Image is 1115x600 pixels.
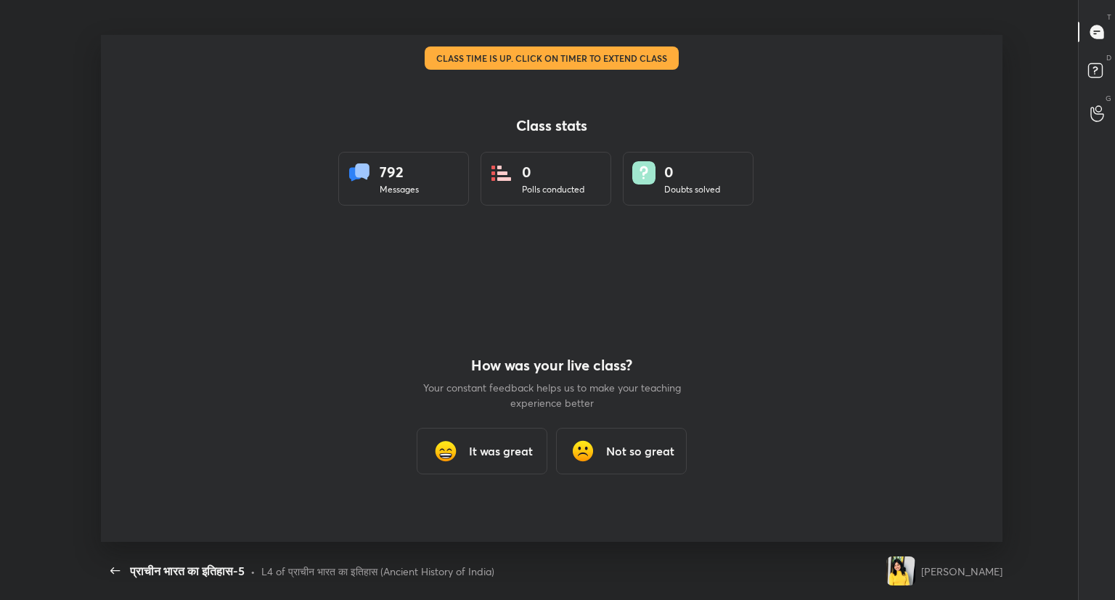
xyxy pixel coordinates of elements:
[568,437,597,466] img: frowning_face_cmp.gif
[348,161,371,185] img: statsMessages.856aad98.svg
[380,161,419,183] div: 792
[664,161,720,183] div: 0
[130,562,245,580] div: प्राचीन भारत का इतिहास-5
[886,556,915,585] img: b7ff81f82511446cb470fc7d5bf18fca.jpg
[250,564,256,579] div: •
[632,161,655,185] img: doubts.8a449be9.svg
[1106,52,1111,63] p: D
[469,442,533,460] h3: It was great
[261,564,494,579] div: L4 of प्राचीन भारत का इतिहास (Ancient History of India)
[431,437,460,466] img: grinning_face_with_smiling_eyes_cmp.gif
[1106,93,1111,104] p: G
[522,161,584,183] div: 0
[606,442,674,460] h3: Not so great
[664,183,720,196] div: Doubts solved
[421,380,682,410] p: Your constant feedback helps us to make your teaching experience better
[522,183,584,196] div: Polls conducted
[421,357,682,374] h4: How was your live class?
[380,183,419,196] div: Messages
[490,161,513,185] img: statsPoll.b571884d.svg
[1107,12,1111,23] p: T
[921,564,1002,579] div: [PERSON_NAME]
[338,117,765,134] h4: Class stats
